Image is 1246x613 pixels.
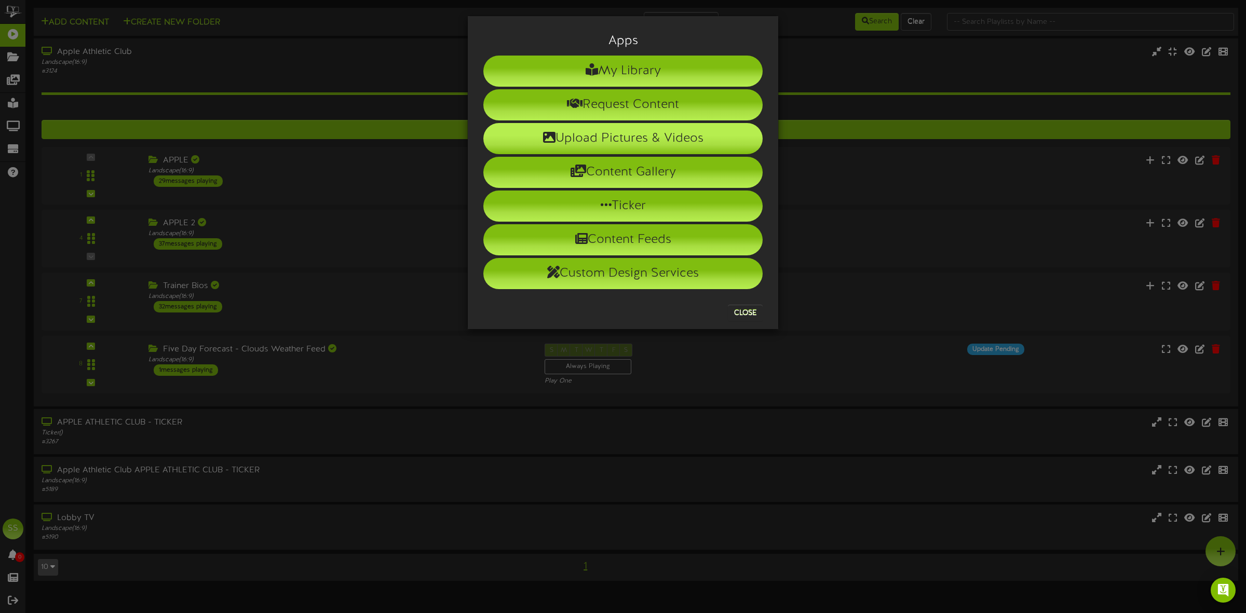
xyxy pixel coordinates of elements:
[483,224,763,255] li: Content Feeds
[483,34,763,48] h3: Apps
[483,190,763,222] li: Ticker
[1211,578,1236,603] div: Open Intercom Messenger
[728,305,763,321] button: Close
[483,123,763,154] li: Upload Pictures & Videos
[483,157,763,188] li: Content Gallery
[483,258,763,289] li: Custom Design Services
[483,56,763,87] li: My Library
[483,89,763,120] li: Request Content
